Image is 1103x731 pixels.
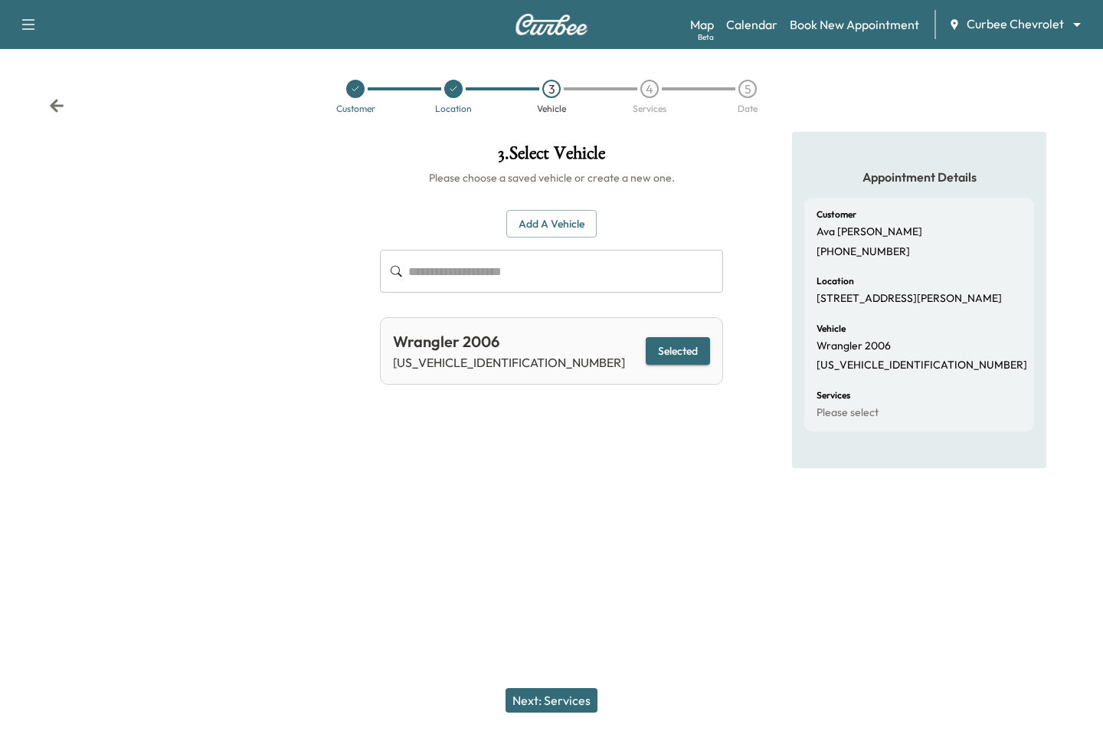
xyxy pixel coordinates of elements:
h6: Location [817,277,854,286]
h1: 3 . Select Vehicle [380,144,723,170]
h6: Vehicle [817,324,846,333]
div: Wrangler 2006 [393,330,625,353]
p: [STREET_ADDRESS][PERSON_NAME] [817,292,1002,306]
p: Please select [817,406,879,420]
button: Next: Services [506,688,597,713]
div: Date [738,104,758,113]
div: Services [633,104,666,113]
p: [PHONE_NUMBER] [817,245,910,259]
h6: Please choose a saved vehicle or create a new one. [380,170,723,185]
span: Curbee Chevrolet [967,15,1064,33]
div: Customer [336,104,375,113]
a: Calendar [726,15,777,34]
div: Back [49,98,64,113]
h5: Appointment Details [804,169,1034,185]
button: Selected [646,337,710,365]
div: Beta [698,31,714,43]
div: 4 [640,80,659,98]
div: Vehicle [537,104,566,113]
div: Location [435,104,472,113]
a: Book New Appointment [790,15,919,34]
p: Wrangler 2006 [817,339,891,353]
button: Add a Vehicle [506,210,597,238]
p: [US_VEHICLE_IDENTIFICATION_NUMBER] [393,353,625,372]
img: Curbee Logo [515,14,588,35]
h6: Customer [817,210,856,219]
p: [US_VEHICLE_IDENTIFICATION_NUMBER] [817,359,1027,372]
a: MapBeta [690,15,714,34]
div: 5 [738,80,757,98]
h6: Services [817,391,850,400]
div: 3 [542,80,561,98]
p: Ava [PERSON_NAME] [817,225,922,239]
